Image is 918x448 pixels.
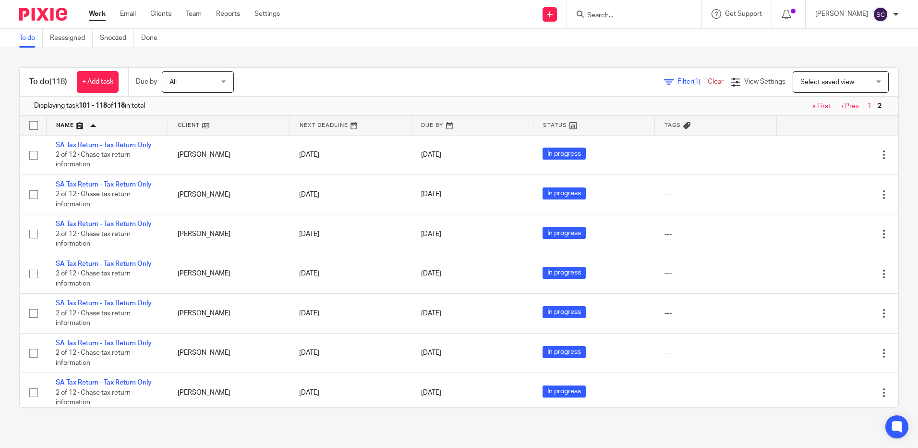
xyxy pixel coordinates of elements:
td: [PERSON_NAME] [168,333,290,373]
span: 2 of 12 · Chase tax return information [56,231,131,248]
td: [DATE] [290,373,411,412]
span: Get Support [725,11,762,17]
a: 1 [868,103,871,110]
td: [PERSON_NAME] [168,373,290,412]
span: [DATE] [421,350,441,357]
b: 101 - 118 [79,102,107,109]
span: In progress [543,346,586,358]
td: [PERSON_NAME] [168,135,290,174]
a: SA Tax Return - Tax Return Only [56,340,152,347]
a: Work [89,9,106,19]
input: Search [586,12,673,20]
span: Select saved view [800,79,854,86]
span: Tags [664,123,681,128]
span: (1) [693,78,701,85]
div: --- [664,309,767,318]
a: + Add task [77,71,119,93]
a: ‹ Prev [842,103,859,110]
a: SA Tax Return - Tax Return Only [56,142,152,149]
a: To do [19,29,43,48]
span: In progress [543,187,586,199]
a: Reassigned [50,29,93,48]
div: --- [664,269,767,278]
span: [DATE] [421,389,441,396]
h1: To do [29,77,67,87]
p: [PERSON_NAME] [815,9,868,19]
div: --- [664,229,767,239]
b: 118 [113,102,125,109]
div: --- [664,348,767,358]
td: [PERSON_NAME] [168,174,290,214]
span: 2 of 12 · Chase tax return information [56,310,131,327]
p: Due by [136,77,157,87]
span: 2 of 12 · Chase tax return information [56,191,131,208]
a: Email [120,9,136,19]
span: [DATE] [421,191,441,198]
span: View Settings [744,78,785,85]
a: SA Tax Return - Tax Return Only [56,379,152,386]
a: SA Tax Return - Tax Return Only [56,300,152,307]
div: --- [664,190,767,199]
span: 2 of 12 · Chase tax return information [56,349,131,366]
a: SA Tax Return - Tax Return Only [56,181,152,188]
span: 2 [875,100,884,112]
a: SA Tax Return - Tax Return Only [56,261,152,267]
td: [DATE] [290,254,411,293]
div: --- [664,388,767,398]
a: SA Tax Return - Tax Return Only [56,221,152,227]
img: svg%3E [873,7,888,22]
span: [DATE] [421,271,441,277]
nav: pager [808,102,884,110]
span: 2 of 12 · Chase tax return information [56,389,131,406]
img: Pixie [19,8,67,21]
a: Done [141,29,165,48]
span: 2 of 12 · Chase tax return information [56,151,131,168]
span: In progress [543,267,586,279]
span: (118) [49,78,67,86]
span: Displaying task of in total [34,101,145,111]
a: Clear [708,78,724,85]
span: 2 of 12 · Chase tax return information [56,270,131,287]
a: « First [812,103,831,110]
span: In progress [543,386,586,398]
td: [DATE] [290,214,411,254]
td: [DATE] [290,294,411,333]
td: [DATE] [290,333,411,373]
span: Filter [677,78,708,85]
a: Snoozed [100,29,134,48]
span: [DATE] [421,151,441,158]
a: Clients [150,9,171,19]
div: --- [664,150,767,160]
span: In progress [543,148,586,160]
span: In progress [543,227,586,239]
td: [PERSON_NAME] [168,294,290,333]
a: Reports [216,9,240,19]
td: [PERSON_NAME] [168,254,290,293]
span: All [169,79,177,86]
span: [DATE] [421,231,441,237]
td: [DATE] [290,174,411,214]
span: In progress [543,306,586,318]
span: [DATE] [421,310,441,317]
a: Settings [254,9,280,19]
a: Team [186,9,202,19]
td: [DATE] [290,135,411,174]
td: [PERSON_NAME] [168,214,290,254]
